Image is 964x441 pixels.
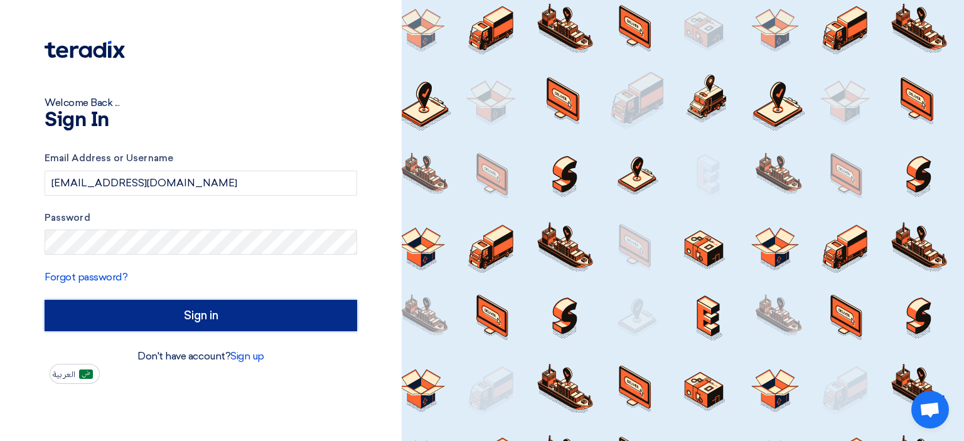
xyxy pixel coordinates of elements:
div: Don't have account? [45,349,357,364]
img: ar-AR.png [79,369,93,379]
h1: Sign In [45,110,357,130]
div: Open chat [911,391,949,428]
label: Email Address or Username [45,151,357,166]
input: Sign in [45,300,357,331]
label: Password [45,211,357,225]
a: Forgot password? [45,271,127,283]
a: Sign up [230,350,264,362]
input: Enter your business email or username [45,171,357,196]
span: العربية [53,370,75,379]
img: Teradix logo [45,41,125,58]
button: العربية [50,364,100,384]
div: Welcome Back ... [45,95,357,110]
